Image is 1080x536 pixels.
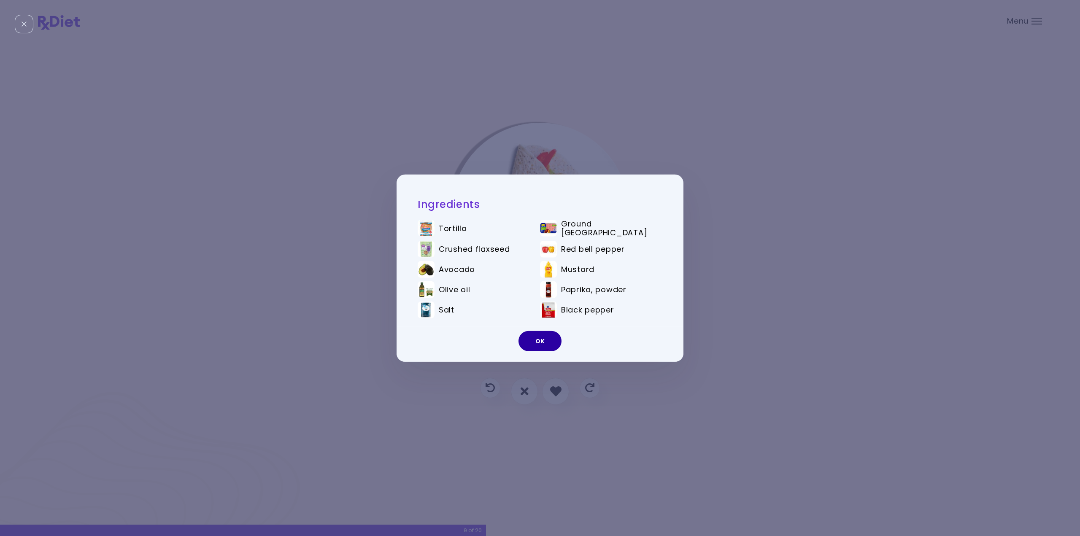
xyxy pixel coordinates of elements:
span: Paprika, powder [561,285,626,294]
span: Mustard [561,265,594,274]
h2: Ingredients [418,197,662,210]
span: Tortilla [439,224,467,233]
span: Red bell pepper [561,245,625,254]
span: Black pepper [561,305,614,315]
span: Crushed flaxseed [439,245,510,254]
span: Olive oil [439,285,470,294]
span: Ground [GEOGRAPHIC_DATA] [561,219,650,237]
span: Avocado [439,265,475,274]
button: OK [518,331,562,351]
span: Salt [439,305,454,315]
div: Close [15,15,33,33]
